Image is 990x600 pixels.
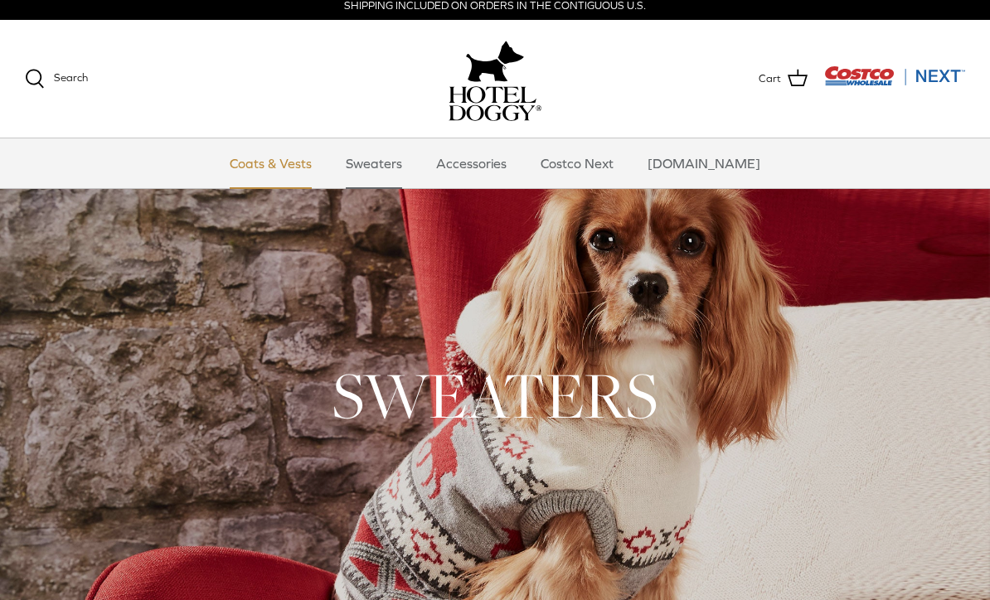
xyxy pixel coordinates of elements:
[633,138,775,188] a: [DOMAIN_NAME]
[25,355,965,436] h1: SWEATERS
[215,138,327,188] a: Coats & Vests
[421,138,522,188] a: Accessories
[25,69,88,89] a: Search
[759,68,808,90] a: Cart
[449,36,541,121] a: hoteldoggy.com hoteldoggycom
[466,36,524,86] img: hoteldoggy.com
[331,138,417,188] a: Sweaters
[824,65,965,86] img: Costco Next
[54,71,88,84] span: Search
[759,70,781,88] span: Cart
[449,86,541,121] img: hoteldoggycom
[526,138,628,188] a: Costco Next
[824,76,965,89] a: Visit Costco Next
